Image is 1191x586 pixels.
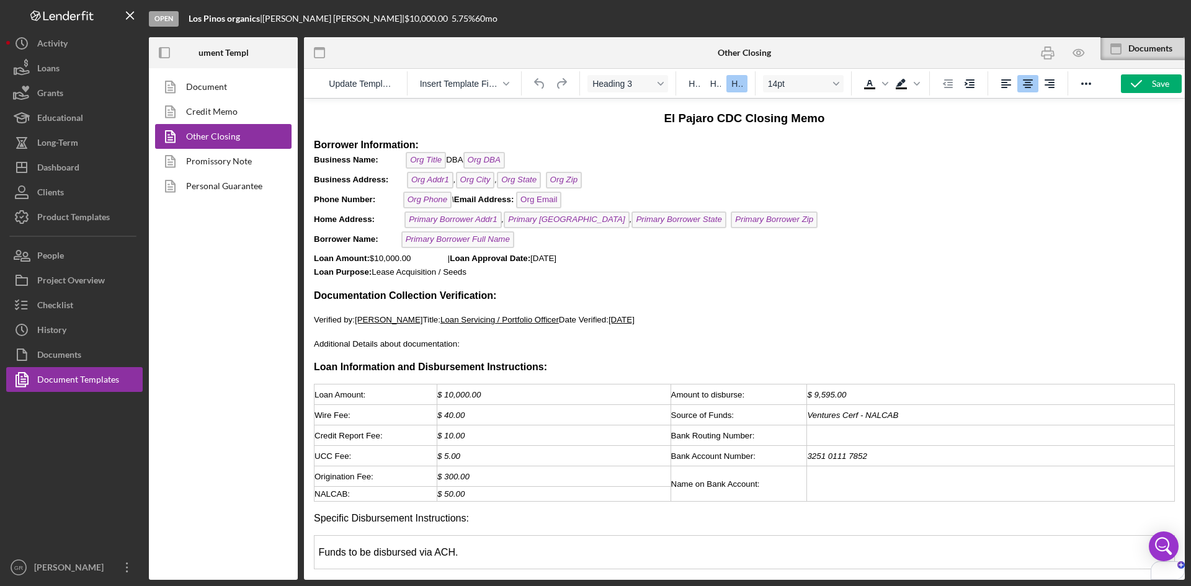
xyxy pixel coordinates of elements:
[10,241,156,250] span: Additional Details about documentation:
[592,79,653,89] span: Heading 3
[136,216,255,226] span: Loan Servicing / Portfolio Officer
[37,367,119,395] div: Document Templates
[427,113,514,130] span: Primary Borrower Zip
[133,291,177,301] span: $ 10,000.00
[503,353,563,362] span: 3251 0111 7852
[6,555,143,580] button: GR[PERSON_NAME]
[328,113,422,130] span: Primary Borrower State
[937,75,958,92] button: Decrease indent
[415,75,514,92] button: Insert Template Field
[37,31,68,59] div: Activity
[212,93,257,110] span: Org Email
[726,75,747,92] button: Heading 3
[6,268,143,293] button: Project Overview
[367,291,441,301] span: Amount to disburse:
[10,155,66,164] strong: Loan Amount:
[6,317,143,342] button: History
[149,11,179,27] div: Open
[859,75,890,92] div: Text color Black
[959,75,980,92] button: Increase indent
[155,124,285,149] a: Other Closing
[367,353,452,362] span: Bank Account Number:
[710,79,721,89] span: H2
[10,41,115,51] strong: Borrower Information:
[367,312,430,321] span: Source of Funds:
[6,56,143,81] button: Loans
[189,13,260,24] b: Los Pinos organics
[503,312,594,321] span: Ventures Cerf - NALCAB
[6,105,143,130] button: Educational
[452,14,475,24] div: 5.75 %
[587,75,668,92] button: Format Heading 3
[155,174,285,198] a: Personal Guarantee
[1152,74,1169,93] div: Save
[6,293,143,317] a: Checklist
[768,79,829,89] span: 14pt
[37,105,83,133] div: Educational
[529,75,550,92] button: Undo
[242,73,278,90] span: Org Zip
[150,96,210,105] span: Email Address:
[37,130,78,158] div: Long-Term
[10,216,331,226] span: Verified by: Title: Date Verified:
[891,75,922,92] div: Background color Black
[155,149,285,174] a: Promissory Note
[11,391,46,400] span: NALCAB:
[10,116,71,125] strong: Home Address:
[475,14,497,24] div: 60 mo
[329,79,394,89] span: Update Template
[37,56,60,84] div: Loans
[10,96,71,105] strong: Phone Number:
[102,53,142,70] span: Org Title
[551,75,572,92] button: Redo
[6,342,143,367] button: Documents
[183,48,264,58] b: Document Templates
[1017,75,1038,92] button: Align center
[262,14,404,24] div: [PERSON_NAME] [PERSON_NAME] |
[1149,531,1179,561] div: Open Intercom Messenger
[133,391,161,400] span: $ 50.00
[10,263,243,273] strong: Loan Information and Disbursement Instructions:
[10,136,74,145] strong: Borrower Name:
[97,133,210,149] span: Primary Borrower Full Name
[996,75,1017,92] button: Align left
[1128,43,1185,53] div: Documents
[1039,75,1060,92] button: Align right
[11,291,61,301] span: Loan Amount:
[689,79,700,89] span: H1
[684,75,705,92] button: Heading 1
[6,81,143,105] a: Grants
[37,317,66,345] div: History
[731,79,743,89] span: H3
[324,75,399,92] button: Reset the template to the current product template value
[37,268,105,296] div: Project Overview
[11,332,79,342] span: Credit Report Fee:
[146,155,226,164] strong: Loan Approval Date:
[37,293,73,321] div: Checklist
[6,367,143,392] button: Document Templates
[133,332,161,342] span: $ 10.00
[155,99,285,124] a: Credit Memo
[6,243,143,268] a: People
[148,96,150,105] em: \
[37,243,64,271] div: People
[152,73,191,90] span: Org City
[100,116,514,125] em: , ,
[103,73,149,90] span: Org Addr1
[11,312,47,321] span: Wire Fee:
[10,76,84,86] strong: Business Address:
[37,81,63,109] div: Grants
[100,76,278,86] em: , ,
[14,564,23,571] text: GR
[305,216,331,226] span: [DATE]
[6,155,143,180] a: Dashboard
[10,56,74,66] strong: Business Name:
[763,75,844,92] button: Font size 14pt
[404,14,452,24] div: $10,000.00
[100,113,197,130] span: Primary Borrower Addr1
[6,180,143,205] a: Clients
